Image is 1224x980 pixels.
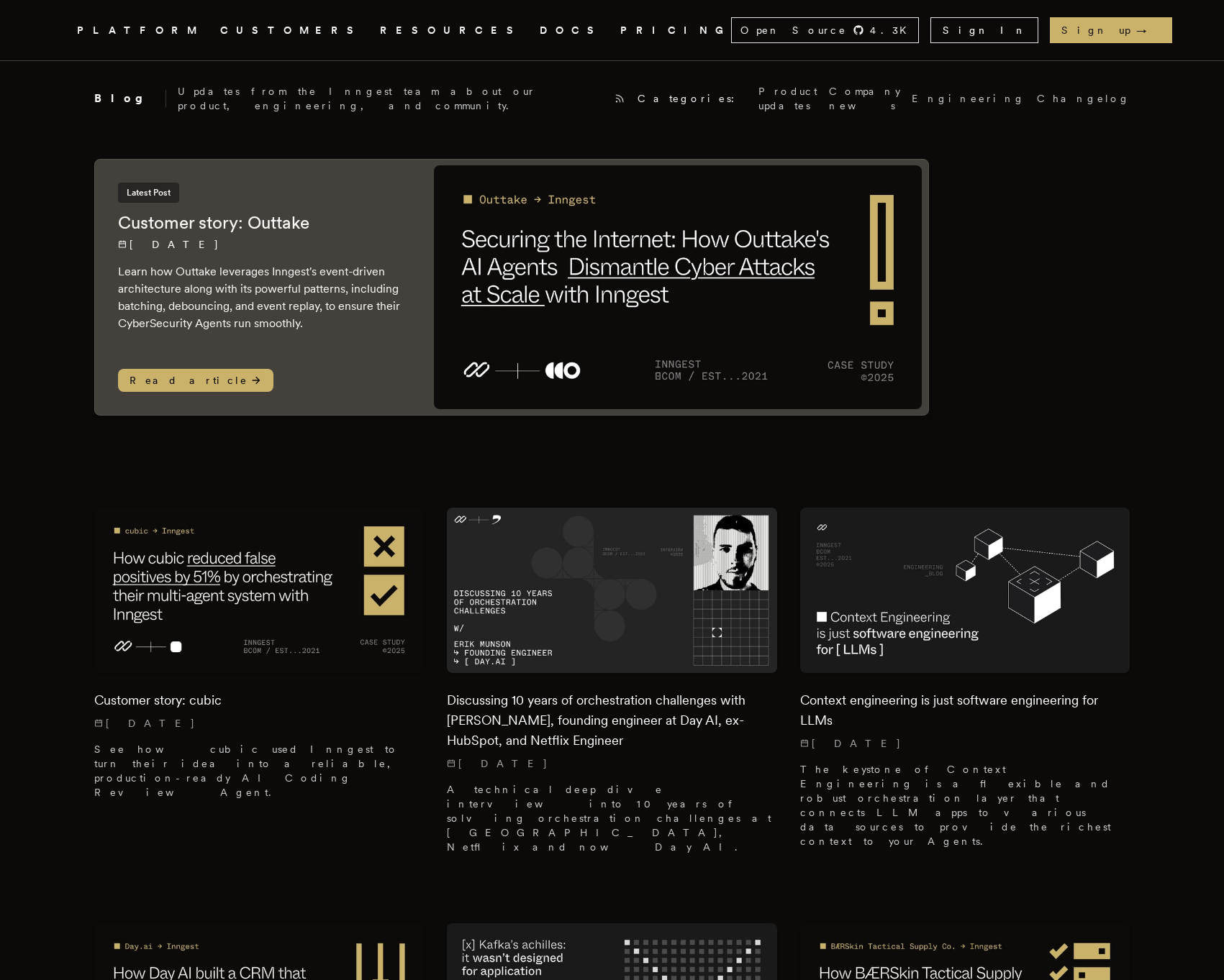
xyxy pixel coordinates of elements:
p: See how cubic used Inngest to turn their idea into a reliable, production-ready AI Coding Review ... [94,742,425,800]
a: Sign In [930,17,1038,43]
h2: Customer story: cubic [94,690,425,710]
a: Featured image for Customer story: cubic blog postCustomer story: cubic[DATE] See how cubic used ... [94,508,425,810]
span: 4.3 K [870,23,915,37]
span: Read article [118,369,273,392]
img: Featured image for Customer story: cubic blog post [94,508,425,672]
a: CUSTOMERS [220,22,363,40]
a: Sign up [1050,17,1172,43]
a: PRICING [620,22,731,40]
a: Product updates [758,84,817,113]
h2: Blog [94,90,166,107]
span: Categories: [638,91,747,106]
p: [DATE] [118,237,405,252]
a: Featured image for Discussing 10 years of orchestration challenges with Erik Munson, founding eng... [447,508,777,865]
p: [DATE] [447,756,777,771]
img: Featured image for Customer story: Outtake blog post [434,165,922,409]
p: The keystone of Context Engineering is a flexible and robust orchestration layer that connects LL... [800,762,1130,848]
a: DOCS [540,22,603,40]
p: Updates from the Inngest team about our product, engineering, and community. [178,84,603,113]
p: [DATE] [94,716,425,731]
p: Learn how Outtake leverages Inngest's event-driven architecture along with its powerful patterns,... [118,263,405,332]
h2: Customer story: Outtake [118,211,405,234]
a: Latest PostCustomer story: Outtake[DATE] Learn how Outtake leverages Inngest's event-driven archi... [94,159,929,416]
h2: Discussing 10 years of orchestration challenges with [PERSON_NAME], founding engineer at Day AI, ... [447,690,777,751]
button: RESOURCES [380,22,522,40]
a: Company news [829,84,900,113]
a: Changelog [1037,91,1130,106]
button: PLATFORM [77,22,203,40]
p: [DATE] [800,736,1130,751]
span: Open Source [740,23,847,37]
p: A technical deep dive interview into 10 years of solving orchestration challenges at [GEOGRAPHIC_... [447,782,777,854]
a: Featured image for Context engineering is just software engineering for LLMs blog postContext eng... [800,508,1130,859]
img: Featured image for Discussing 10 years of orchestration challenges with Erik Munson, founding eng... [447,508,777,672]
span: → [1136,23,1161,37]
h2: Context engineering is just software engineering for LLMs [800,690,1130,731]
a: Engineering [912,91,1025,106]
span: Latest Post [118,183,179,203]
img: Featured image for Context engineering is just software engineering for LLMs blog post [800,508,1130,672]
